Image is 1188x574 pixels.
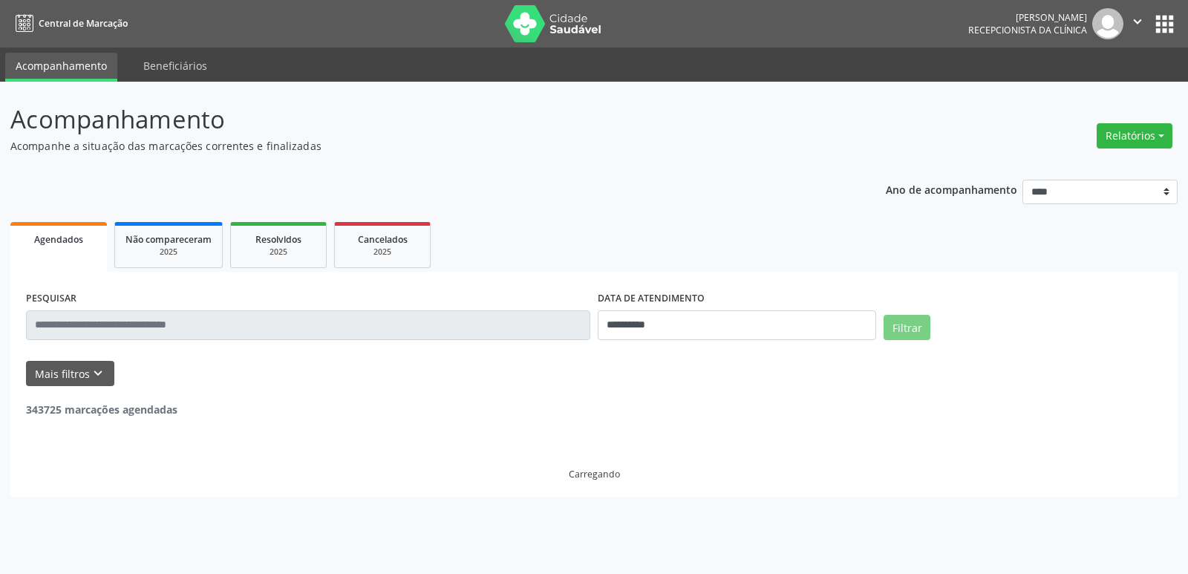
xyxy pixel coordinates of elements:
[968,24,1087,36] span: Recepcionista da clínica
[886,180,1017,198] p: Ano de acompanhamento
[90,365,106,382] i: keyboard_arrow_down
[10,138,827,154] p: Acompanhe a situação das marcações correntes e finalizadas
[345,247,420,258] div: 2025
[125,247,212,258] div: 2025
[1152,11,1178,37] button: apps
[358,233,408,246] span: Cancelados
[1097,123,1172,149] button: Relatórios
[598,287,705,310] label: DATA DE ATENDIMENTO
[968,11,1087,24] div: [PERSON_NAME]
[255,233,301,246] span: Resolvidos
[884,315,930,340] button: Filtrar
[1129,13,1146,30] i: 
[34,233,83,246] span: Agendados
[133,53,218,79] a: Beneficiários
[10,101,827,138] p: Acompanhamento
[10,11,128,36] a: Central de Marcação
[26,361,114,387] button: Mais filtroskeyboard_arrow_down
[125,233,212,246] span: Não compareceram
[26,402,177,417] strong: 343725 marcações agendadas
[5,53,117,82] a: Acompanhamento
[241,247,316,258] div: 2025
[26,287,76,310] label: PESQUISAR
[1123,8,1152,39] button: 
[1092,8,1123,39] img: img
[569,468,620,480] div: Carregando
[39,17,128,30] span: Central de Marcação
